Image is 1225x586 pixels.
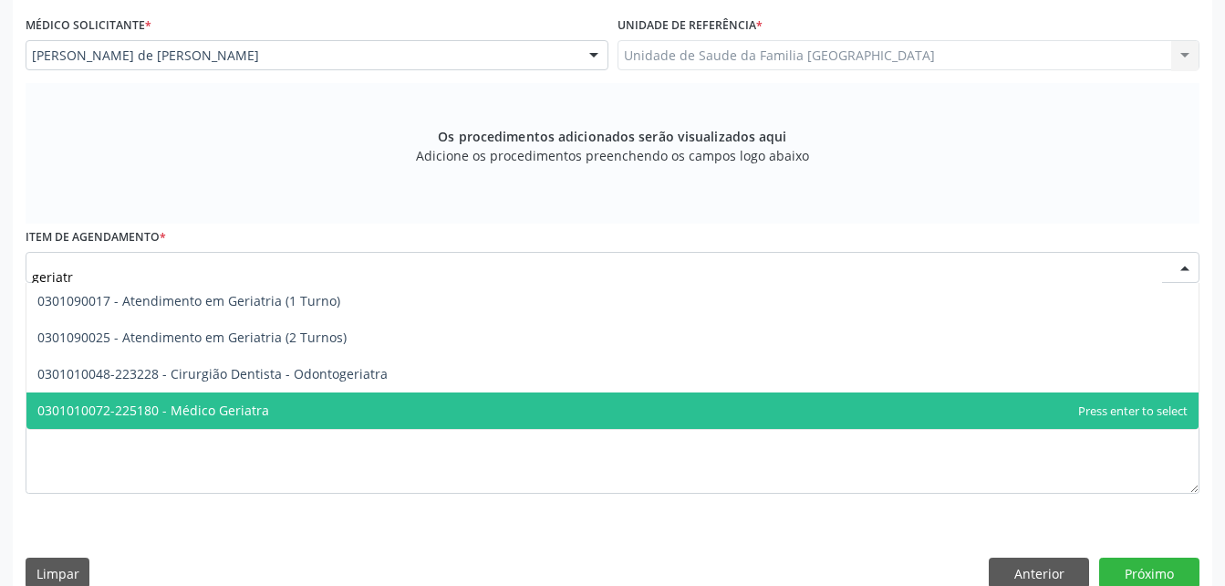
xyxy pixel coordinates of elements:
[32,258,1162,295] input: Buscar por procedimento
[438,127,786,146] span: Os procedimentos adicionados serão visualizados aqui
[32,47,571,65] span: [PERSON_NAME] de [PERSON_NAME]
[37,329,347,346] span: 0301090025 - Atendimento em Geriatria (2 Turnos)
[37,292,340,309] span: 0301090017 - Atendimento em Geriatria (1 Turno)
[26,224,166,252] label: Item de agendamento
[26,12,151,40] label: Médico Solicitante
[416,146,809,165] span: Adicione os procedimentos preenchendo os campos logo abaixo
[618,12,763,40] label: Unidade de referência
[37,365,388,382] span: 0301010048-223228 - Cirurgião Dentista - Odontogeriatra
[37,402,269,419] span: 0301010072-225180 - Médico Geriatra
